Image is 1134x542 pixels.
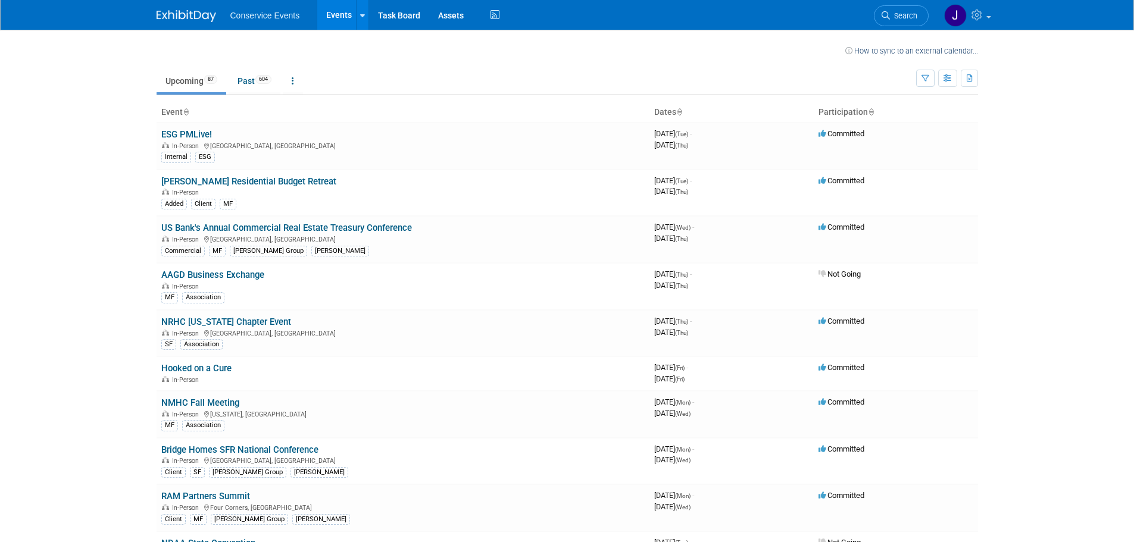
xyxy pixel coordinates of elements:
[161,246,205,256] div: Commercial
[292,514,350,525] div: [PERSON_NAME]
[819,491,864,500] span: Committed
[675,376,685,383] span: (Fri)
[162,283,169,289] img: In-Person Event
[161,514,186,525] div: Client
[162,189,169,195] img: In-Person Event
[161,397,239,408] a: NMHC Fall Meeting
[172,283,202,290] span: In-Person
[209,467,286,478] div: [PERSON_NAME] Group
[819,176,864,185] span: Committed
[229,70,280,92] a: Past604
[230,246,307,256] div: [PERSON_NAME] Group
[161,491,250,502] a: RAM Partners Summit
[162,504,169,510] img: In-Person Event
[195,152,215,162] div: ESG
[161,129,212,140] a: ESG PMLive!
[654,409,691,418] span: [DATE]
[675,283,688,289] span: (Thu)
[161,420,178,431] div: MF
[675,493,691,499] span: (Mon)
[686,363,688,372] span: -
[814,102,978,123] th: Participation
[675,224,691,231] span: (Wed)
[690,317,692,325] span: -
[675,365,685,371] span: (Fri)
[180,339,223,350] div: Association
[161,152,191,162] div: Internal
[675,236,688,242] span: (Thu)
[845,46,978,55] a: How to sync to an external calendar...
[675,318,688,325] span: (Thu)
[654,363,688,372] span: [DATE]
[161,502,645,512] div: Four Corners, [GEOGRAPHIC_DATA]
[654,491,694,500] span: [DATE]
[190,467,205,478] div: SF
[890,11,917,20] span: Search
[172,189,202,196] span: In-Person
[692,444,694,453] span: -
[675,446,691,453] span: (Mon)
[675,142,688,149] span: (Thu)
[690,176,692,185] span: -
[161,444,318,455] a: Bridge Homes SFR National Conference
[690,270,692,278] span: -
[692,491,694,500] span: -
[255,75,271,84] span: 604
[819,270,861,278] span: Not Going
[654,328,688,337] span: [DATE]
[675,411,691,417] span: (Wed)
[172,457,202,465] span: In-Person
[204,75,217,84] span: 87
[209,246,226,256] div: MF
[654,176,692,185] span: [DATE]
[874,5,929,26] a: Search
[161,467,186,478] div: Client
[220,199,236,209] div: MF
[654,502,691,511] span: [DATE]
[819,317,864,325] span: Committed
[690,129,692,138] span: -
[191,199,215,209] div: Client
[654,223,694,231] span: [DATE]
[161,234,645,243] div: [GEOGRAPHIC_DATA], [GEOGRAPHIC_DATA]
[675,504,691,510] span: (Wed)
[183,107,189,117] a: Sort by Event Name
[819,444,864,453] span: Committed
[819,397,864,406] span: Committed
[654,317,692,325] span: [DATE]
[944,4,967,27] img: John Taggart
[161,317,291,327] a: NRHC [US_STATE] Chapter Event
[161,140,645,150] div: [GEOGRAPHIC_DATA], [GEOGRAPHIC_DATA]
[162,376,169,382] img: In-Person Event
[172,330,202,337] span: In-Person
[654,129,692,138] span: [DATE]
[819,363,864,372] span: Committed
[675,399,691,406] span: (Mon)
[675,131,688,137] span: (Tue)
[654,444,694,453] span: [DATE]
[692,223,694,231] span: -
[157,70,226,92] a: Upcoming87
[157,10,216,22] img: ExhibitDay
[161,270,264,280] a: AAGD Business Exchange
[649,102,814,123] th: Dates
[172,504,202,512] span: In-Person
[172,142,202,150] span: In-Person
[161,176,336,187] a: [PERSON_NAME] Residential Budget Retreat
[654,234,688,243] span: [DATE]
[162,142,169,148] img: In-Person Event
[819,223,864,231] span: Committed
[161,409,645,418] div: [US_STATE], [GEOGRAPHIC_DATA]
[675,457,691,463] span: (Wed)
[161,328,645,337] div: [GEOGRAPHIC_DATA], [GEOGRAPHIC_DATA]
[819,129,864,138] span: Committed
[692,397,694,406] span: -
[190,514,207,525] div: MF
[172,236,202,243] span: In-Person
[654,270,692,278] span: [DATE]
[161,455,645,465] div: [GEOGRAPHIC_DATA], [GEOGRAPHIC_DATA]
[161,223,412,233] a: US Bank's Annual Commercial Real Estate Treasury Conference
[654,281,688,290] span: [DATE]
[161,292,178,303] div: MF
[182,292,224,303] div: Association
